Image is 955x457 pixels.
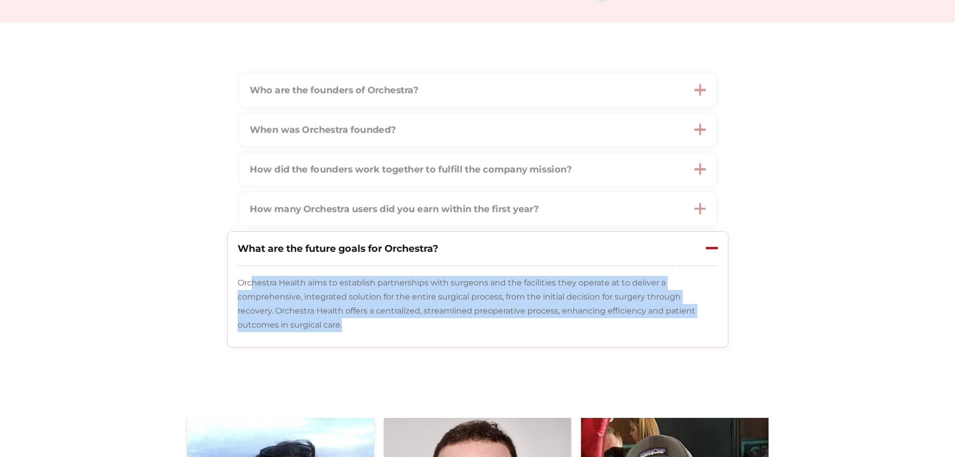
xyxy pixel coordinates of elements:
[249,124,396,135] strong: When was Orchestra founded?
[249,164,571,175] strong: How did the founders work together to fulfill the company mission?
[238,276,718,332] p: Orchestra Health aims to establish partnerships with surgeons and the facilities they operate at ...
[249,203,538,214] strong: How many Orchestra users did you earn within the first year?
[249,84,418,96] strong: Who are the founders of Orchestra?
[238,242,438,254] strong: What are the future goals for Orchestra?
